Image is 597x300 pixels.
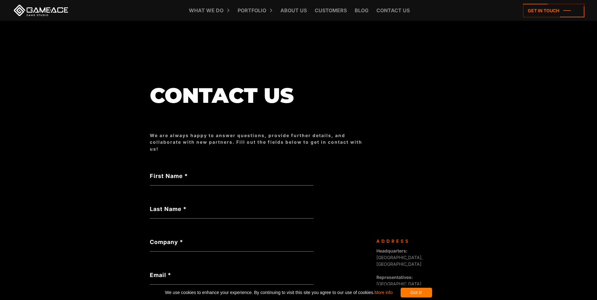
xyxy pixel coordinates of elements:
span: We use cookies to enhance your experience. By continuing to visit this site you agree to our use ... [165,288,392,297]
span: [GEOGRAPHIC_DATA], [GEOGRAPHIC_DATA] [376,248,423,267]
label: First Name * [150,172,313,180]
strong: Representatives: [376,275,413,280]
a: More info [374,290,392,295]
a: Get in touch [523,4,584,17]
div: We are always happy to answer questions, provide further details, and collaborate with new partne... [150,132,370,152]
strong: Headquarters: [376,248,408,253]
h1: Contact us [150,84,370,107]
label: Email * [150,271,313,279]
label: Company * [150,238,313,246]
div: Address [376,238,442,244]
div: Got it! [401,288,432,297]
label: Last Name * [150,205,313,213]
